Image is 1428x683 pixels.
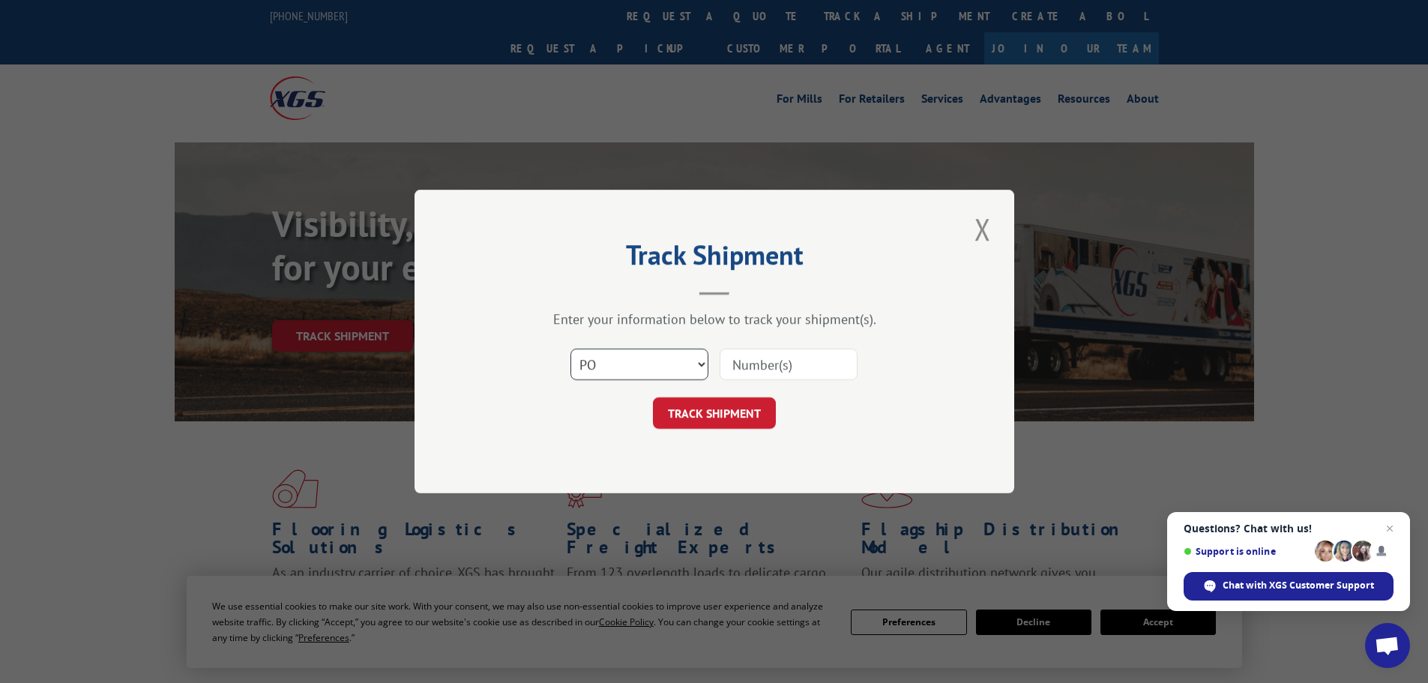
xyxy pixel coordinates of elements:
[720,349,858,380] input: Number(s)
[970,208,995,250] button: Close modal
[1184,523,1394,535] span: Questions? Chat with us!
[1184,546,1310,557] span: Support is online
[1223,579,1374,592] span: Chat with XGS Customer Support
[489,310,939,328] div: Enter your information below to track your shipment(s).
[1184,572,1394,601] span: Chat with XGS Customer Support
[489,244,939,273] h2: Track Shipment
[1365,623,1410,668] a: Open chat
[653,397,776,429] button: TRACK SHIPMENT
